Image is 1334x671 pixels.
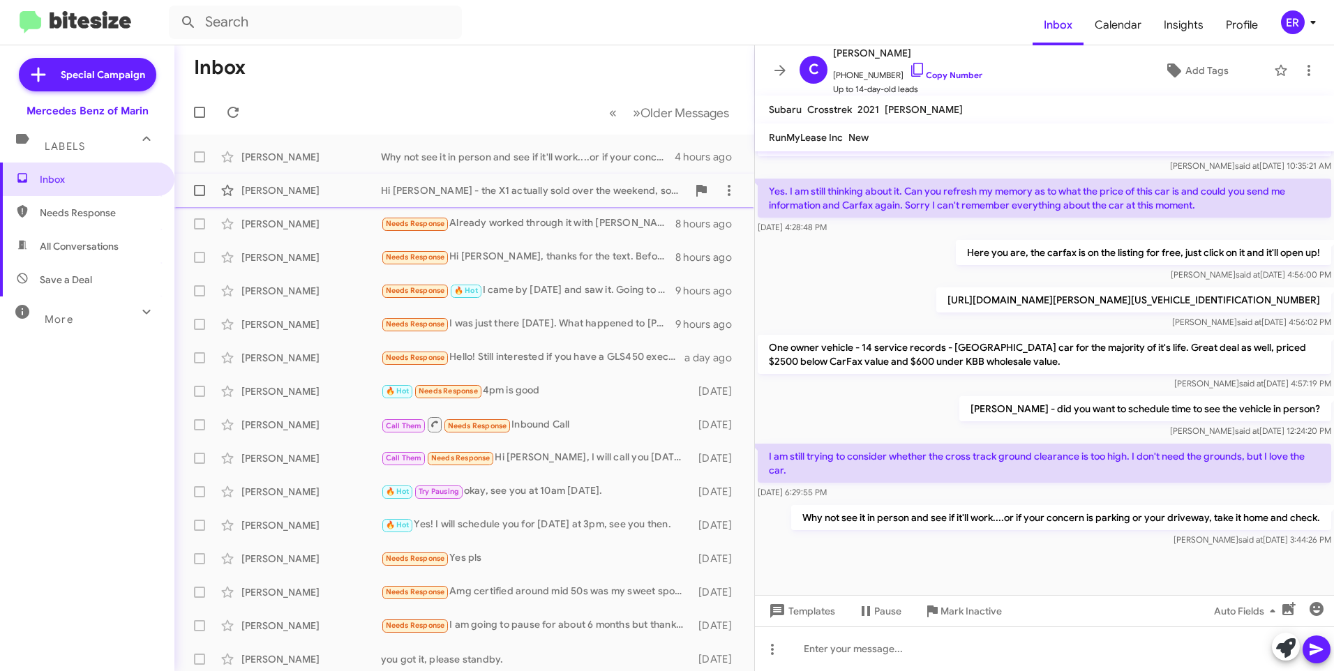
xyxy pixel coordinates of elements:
span: Add Tags [1185,58,1229,83]
div: [PERSON_NAME] [241,217,381,231]
div: Hi [PERSON_NAME], I will call you [DATE] .. [381,450,692,466]
div: [PERSON_NAME] [241,183,381,197]
span: All Conversations [40,239,119,253]
span: Needs Response [386,353,445,362]
span: Needs Response [40,206,158,220]
nav: Page navigation example [601,98,737,127]
div: you got it, please standby. [381,652,692,666]
div: [DATE] [692,585,743,599]
span: Needs Response [386,554,445,563]
a: Copy Number [909,70,982,80]
span: Needs Response [431,453,490,462]
div: [DATE] [692,652,743,666]
div: [PERSON_NAME] [241,619,381,633]
p: [URL][DOMAIN_NAME][PERSON_NAME][US_VEHICLE_IDENTIFICATION_NUMBER] [936,287,1331,312]
div: [PERSON_NAME] [241,585,381,599]
div: [PERSON_NAME] [241,652,381,666]
span: C [809,59,819,81]
span: Mark Inactive [940,598,1002,624]
p: Yes. I am still thinking about it. Can you refresh my memory as to what the price of this car is ... [758,179,1331,218]
span: Save a Deal [40,273,92,287]
span: Up to 14-day-old leads [833,82,982,96]
div: [PERSON_NAME] [241,351,381,365]
a: Special Campaign [19,58,156,91]
div: [DATE] [692,552,743,566]
div: [DATE] [692,418,743,432]
div: ER [1281,10,1305,34]
span: [DATE] 6:29:55 PM [758,487,827,497]
button: Auto Fields [1203,598,1292,624]
p: [PERSON_NAME] - did you want to schedule time to see the vehicle in person? [959,396,1331,421]
span: Needs Response [386,219,445,228]
span: Pause [874,598,901,624]
span: 🔥 Hot [454,286,478,295]
div: Inbound Call [381,416,692,433]
span: Templates [766,598,835,624]
div: [PERSON_NAME] [241,150,381,164]
span: 🔥 Hot [386,487,410,496]
div: [PERSON_NAME] [241,485,381,499]
span: Older Messages [640,105,729,121]
a: Calendar [1084,5,1153,45]
span: Needs Response [448,421,507,430]
span: said at [1238,534,1263,545]
div: Already worked through it with [PERSON_NAME]. Unfortunately, it won't work out for me, but I do g... [381,216,675,232]
div: [PERSON_NAME] [241,518,381,532]
span: » [633,104,640,121]
div: I was just there [DATE]. What happened to [PERSON_NAME] and [PERSON_NAME]? [381,316,675,332]
a: Inbox [1033,5,1084,45]
span: Crosstrek [807,103,852,116]
span: Needs Response [419,386,478,395]
span: Needs Response [386,286,445,295]
p: Here you are, the carfax is on the listing for free, just click on it and it'll open up! [956,240,1331,265]
span: New [848,131,869,144]
div: [PERSON_NAME] [241,284,381,298]
a: Insights [1153,5,1215,45]
span: Needs Response [386,319,445,329]
span: Call Them [386,453,422,462]
span: [PHONE_NUMBER] [833,61,982,82]
span: Needs Response [386,587,445,596]
div: [PERSON_NAME] [241,418,381,432]
span: Auto Fields [1214,598,1281,624]
span: said at [1237,317,1261,327]
p: One owner vehicle - 14 service records - [GEOGRAPHIC_DATA] car for the majority of it's life. Gre... [758,335,1331,374]
span: [PERSON_NAME] [DATE] 4:56:00 PM [1171,269,1331,280]
span: [PERSON_NAME] [833,45,982,61]
span: Try Pausing [419,487,459,496]
button: Mark Inactive [913,598,1013,624]
span: said at [1236,269,1260,280]
div: [PERSON_NAME] [241,317,381,331]
button: Previous [601,98,625,127]
div: [PERSON_NAME] [241,451,381,465]
span: said at [1235,425,1259,436]
div: a day ago [684,351,743,365]
span: [PERSON_NAME] [DATE] 10:35:21 AM [1170,160,1331,171]
span: More [45,313,73,326]
div: 9 hours ago [675,317,743,331]
button: Next [624,98,737,127]
div: [PERSON_NAME] [241,384,381,398]
a: Profile [1215,5,1269,45]
div: 8 hours ago [675,217,743,231]
span: Labels [45,140,85,153]
div: 4pm is good [381,383,692,399]
div: [PERSON_NAME] [241,250,381,264]
span: Special Campaign [61,68,145,82]
div: 4 hours ago [675,150,743,164]
div: Hello! Still interested if you have a GLS450 executive rear and exclusive trim. Let me know [381,349,684,365]
span: 2021 [857,103,879,116]
div: Amg certified around mid 50s was my sweet spot...that was a really good deal u had on that other one [381,584,692,600]
p: Why not see it in person and see if it'll work....or if your concern is parking or your driveway,... [791,505,1331,530]
span: 🔥 Hot [386,386,410,395]
div: 8 hours ago [675,250,743,264]
div: Hi [PERSON_NAME] - the X1 actually sold over the weekend, sorry! Good luck in your search. [381,183,687,197]
div: Mercedes Benz of Marin [27,104,149,118]
span: [PERSON_NAME] [DATE] 4:56:02 PM [1172,317,1331,327]
div: 9 hours ago [675,284,743,298]
div: Yes pls [381,550,692,566]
